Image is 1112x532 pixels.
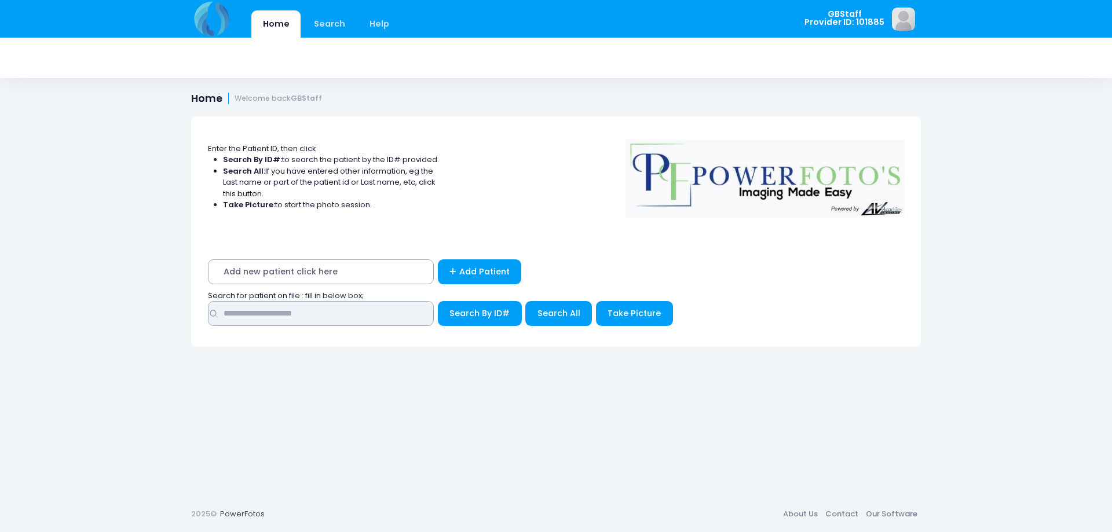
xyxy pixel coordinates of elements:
[892,8,915,31] img: image
[191,508,217,519] span: 2025©
[302,10,356,38] a: Search
[821,504,862,524] a: Contact
[208,290,364,301] span: Search for patient on file : fill in below box;
[804,10,884,27] span: GBStaff Provider ID: 101885
[223,154,440,166] li: to search the patient by the ID# provided.
[208,259,434,284] span: Add new patient click here
[223,154,282,165] strong: Search By ID#:
[208,143,316,154] span: Enter the Patient ID, then click
[779,504,821,524] a: About Us
[608,307,661,319] span: Take Picture
[223,166,440,200] li: If you have entered other information, eg the Last name or part of the patient id or Last name, e...
[223,166,265,177] strong: Search All:
[235,94,322,103] small: Welcome back
[359,10,401,38] a: Help
[862,504,921,524] a: Our Software
[525,301,592,326] button: Search All
[438,259,522,284] a: Add Patient
[620,131,910,217] img: Logo
[223,199,440,211] li: to start the photo session.
[537,307,580,319] span: Search All
[191,93,322,105] h1: Home
[438,301,522,326] button: Search By ID#
[220,508,265,519] a: PowerFotos
[223,199,275,210] strong: Take Picture:
[596,301,673,326] button: Take Picture
[449,307,510,319] span: Search By ID#
[251,10,301,38] a: Home
[291,93,322,103] strong: GBStaff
